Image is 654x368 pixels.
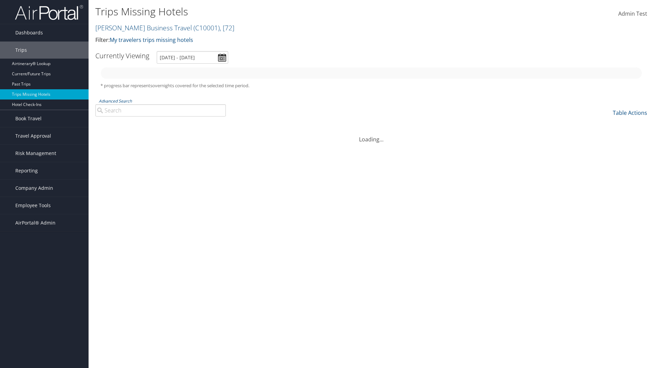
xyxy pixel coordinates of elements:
[220,23,234,32] span: , [ 72 ]
[95,36,463,45] p: Filter:
[613,109,647,117] a: Table Actions
[95,23,234,32] a: [PERSON_NAME] Business Travel
[15,42,27,59] span: Trips
[99,98,132,104] a: Advanced Search
[15,180,53,197] span: Company Admin
[95,104,226,117] input: Advanced Search
[95,127,647,143] div: Loading...
[95,4,463,19] h1: Trips Missing Hotels
[618,10,647,17] span: Admin Test
[15,127,51,144] span: Travel Approval
[15,162,38,179] span: Reporting
[157,51,228,64] input: [DATE] - [DATE]
[100,82,642,89] h5: * progress bar represents overnights covered for the selected time period.
[95,51,149,60] h3: Currently Viewing
[15,24,43,41] span: Dashboards
[110,36,193,44] a: My travelers trips missing hotels
[15,4,83,20] img: airportal-logo.png
[15,197,51,214] span: Employee Tools
[193,23,220,32] span: ( C10001 )
[15,214,56,231] span: AirPortal® Admin
[15,145,56,162] span: Risk Management
[15,110,42,127] span: Book Travel
[618,3,647,25] a: Admin Test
